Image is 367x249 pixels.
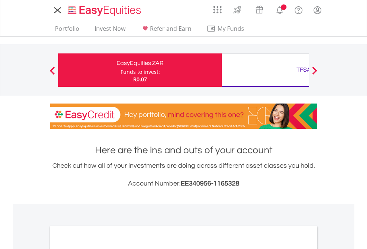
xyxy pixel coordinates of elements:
a: Vouchers [248,2,270,16]
span: Refer and Earn [150,24,191,33]
span: R0.07 [133,76,147,83]
a: Invest Now [92,25,128,36]
div: Funds to invest: [121,68,160,76]
button: Next [307,70,322,78]
a: Notifications [270,2,289,17]
img: thrive-v2.svg [231,4,243,16]
img: EasyCredit Promotion Banner [50,104,317,129]
div: Check out how all of your investments are doing across different asset classes you hold. [50,161,317,189]
button: Previous [45,70,60,78]
span: My Funds [207,24,255,33]
img: vouchers-v2.svg [253,4,265,16]
img: EasyEquities_Logo.png [66,4,144,17]
h3: Account Number: [50,178,317,189]
a: AppsGrid [209,2,226,14]
h1: Here are the ins and outs of your account [50,144,317,157]
a: My Profile [308,2,327,18]
a: Refer and Earn [138,25,194,36]
a: Home page [65,2,144,17]
div: EasyEquities ZAR [63,58,217,68]
span: EE340956-1165328 [181,180,239,187]
a: FAQ's and Support [289,2,308,17]
a: Portfolio [52,25,82,36]
img: grid-menu-icon.svg [213,6,222,14]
